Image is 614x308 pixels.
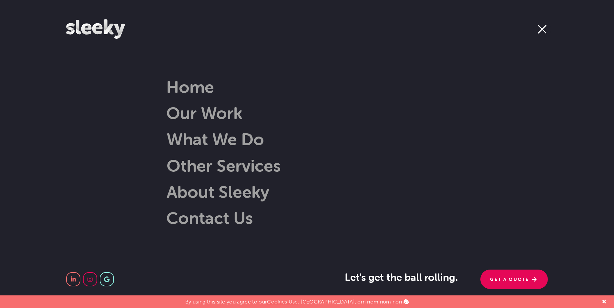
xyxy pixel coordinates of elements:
[147,181,269,202] a: About Sleeky
[166,103,242,123] a: Our Work
[267,299,298,305] a: Cookies Use
[345,271,458,283] span: Let's get the ball rolling
[480,270,547,289] a: Get A Quote
[66,19,125,39] img: Sleeky Web Design Newcastle
[185,295,409,305] p: By using this site you agree to our . [GEOGRAPHIC_DATA], om nom nom nom
[166,208,253,228] a: Contact Us
[147,155,281,176] a: Other Services
[147,129,264,149] a: What We Do
[455,272,458,283] span: .
[166,77,214,97] a: Home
